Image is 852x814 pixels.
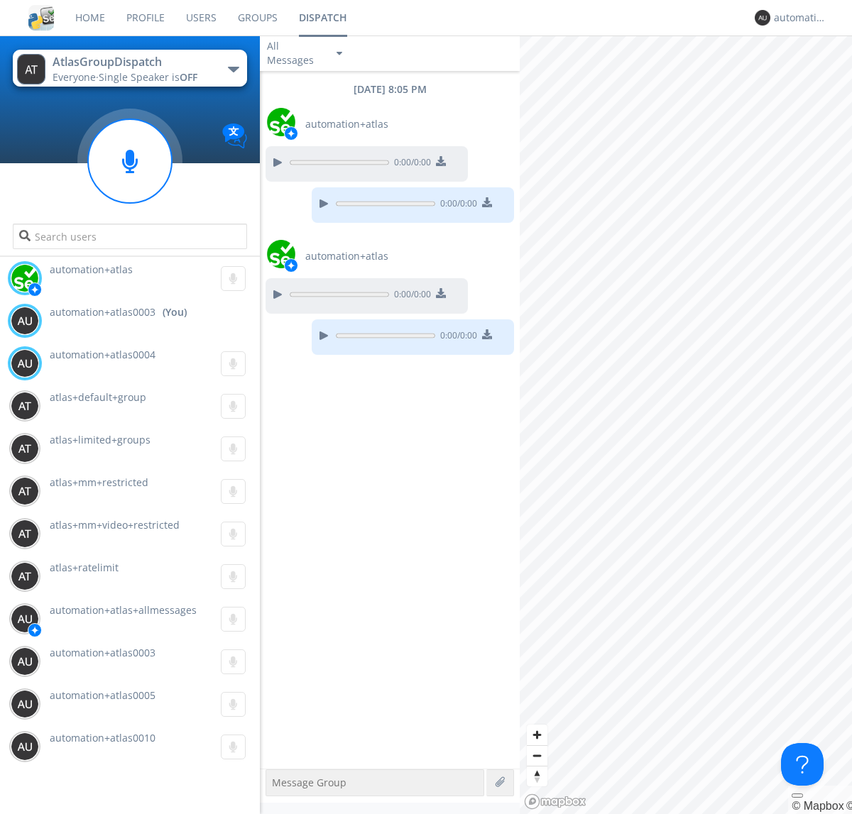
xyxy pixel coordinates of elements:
img: cddb5a64eb264b2086981ab96f4c1ba7 [28,5,54,31]
span: 0:00 / 0:00 [389,288,431,304]
span: Reset bearing to north [527,766,547,786]
img: 373638.png [11,477,39,505]
img: 373638.png [11,307,39,335]
span: automation+atlas [50,263,133,276]
div: AtlasGroupDispatch [53,54,212,70]
img: download media button [436,156,446,166]
img: 373638.png [11,732,39,761]
img: 373638.png [11,392,39,420]
span: automation+atlas0004 [50,348,155,361]
button: Toggle attribution [792,793,803,798]
img: download media button [482,197,492,207]
img: caret-down-sm.svg [337,52,342,55]
span: atlas+limited+groups [50,433,151,446]
a: Mapbox logo [524,793,586,810]
button: Zoom in [527,725,547,745]
img: 373638.png [11,647,39,676]
img: download media button [436,288,446,298]
span: atlas+default+group [50,390,146,404]
img: download media button [482,329,492,339]
img: 373638.png [11,562,39,590]
button: AtlasGroupDispatchEveryone·Single Speaker isOFF [13,50,246,87]
a: Mapbox [792,800,843,812]
div: All Messages [267,39,324,67]
span: automation+atlas0010 [50,731,155,744]
div: (You) [163,305,187,319]
button: Reset bearing to north [527,766,547,786]
span: Single Speaker is [99,70,197,84]
img: d2d01cd9b4174d08988066c6d424eccd [11,264,39,292]
span: atlas+mm+video+restricted [50,518,180,532]
span: automation+atlas [305,117,388,131]
button: Zoom out [527,745,547,766]
div: automation+atlas0003 [774,11,827,25]
div: Everyone · [53,70,212,84]
img: 373638.png [11,690,39,718]
span: OFF [180,70,197,84]
img: d2d01cd9b4174d08988066c6d424eccd [267,240,295,268]
img: 373638.png [755,10,770,26]
img: 373638.png [11,434,39,463]
span: automation+atlas0003 [50,646,155,659]
span: 0:00 / 0:00 [389,156,431,172]
span: Zoom out [527,746,547,766]
img: 373638.png [11,605,39,633]
input: Search users [13,224,246,249]
img: d2d01cd9b4174d08988066c6d424eccd [267,108,295,136]
iframe: Toggle Customer Support [781,743,824,786]
img: 373638.png [11,519,39,548]
span: 0:00 / 0:00 [435,329,477,345]
span: automation+atlas [305,249,388,263]
span: automation+atlas+allmessages [50,603,197,617]
img: Translation enabled [222,123,247,148]
img: 373638.png [11,349,39,378]
span: atlas+ratelimit [50,561,119,574]
div: [DATE] 8:05 PM [260,82,520,97]
span: 0:00 / 0:00 [435,197,477,213]
span: automation+atlas0005 [50,688,155,702]
img: 373638.png [17,54,45,84]
span: atlas+mm+restricted [50,475,148,489]
span: automation+atlas0003 [50,305,155,319]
